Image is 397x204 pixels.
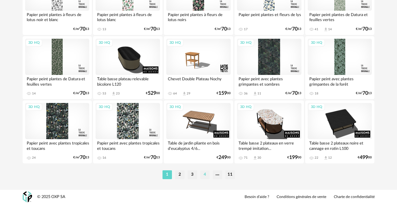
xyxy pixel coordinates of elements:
div: 53 [102,92,106,95]
div: 29 [187,92,190,95]
div: Papier peint plantes de Datura et feuilles vertes [308,11,372,23]
div: 13 [102,27,106,31]
a: 3D HQ Papier peint avec plantes tropicales et toucans 16 €/m²7013 [93,100,163,163]
span: 499 [360,156,368,160]
div: Chevet Double Plateau Nochy [166,75,231,88]
div: 3D HQ [308,39,325,47]
span: 70 [151,156,156,160]
a: 3D HQ Papier peint avec plantes grimpantes de la forêt 18 €/m²7013 [305,36,375,99]
div: 14 [32,92,36,95]
a: Charte de confidentialité [334,195,375,200]
div: Papier peint plantes et fleurs de lys [237,11,301,23]
div: €/m² 13 [356,91,372,95]
div: €/m² 13 [285,27,301,31]
div: Papier peint plantes de Datura et feuilles vertes [25,75,90,88]
div: 12 [328,156,332,160]
a: 3D HQ Table basse 2 plateaux noire et cannage en rotin L100 22 Download icon 12 €49900 [305,100,375,163]
div: © 2025 OXP SA [37,194,65,200]
div: Table basse 2 plateaux en verre trempé imitation... [237,139,301,152]
span: 70 [151,27,156,31]
span: Download icon [182,91,187,96]
div: 17 [244,27,248,31]
div: 16 [102,156,106,160]
div: Papier peint plantes à fleurs de lotus blanc [96,11,160,23]
div: €/m² 13 [73,27,89,31]
a: 3D HQ Chevet Double Plateau Nochy 64 Download icon 29 €15900 [164,36,233,99]
li: 4 [200,170,210,179]
a: Besoin d'aide ? [245,195,269,200]
div: 3D HQ [237,39,254,47]
div: €/m² 13 [285,91,301,95]
span: 70 [362,27,368,31]
div: 3D HQ [237,103,254,111]
a: Conditions générales de vente [277,195,326,200]
div: € 00 [217,156,231,160]
div: € 00 [217,91,231,95]
li: 2 [175,170,185,179]
li: 1 [163,170,172,179]
div: € 00 [146,91,160,95]
a: 3D HQ Papier peint avec plantes grimpantes et sombres 36 Download icon 11 €/m²7013 [234,36,304,99]
div: 3D HQ [167,103,184,111]
div: 23 [116,92,120,95]
div: 3D HQ [167,39,184,47]
a: 3D HQ Table de jardin pliante en bois d'eucalyptus 4/6... €24900 [164,100,233,163]
div: Papier peint avec plantes grimpantes et sombres [237,75,301,88]
div: 18 [315,92,318,95]
span: Download icon [111,91,116,96]
div: 3D HQ [96,103,113,111]
span: Download icon [323,156,328,160]
div: 14 [328,27,332,31]
div: Table de jardin pliante en bois d'eucalyptus 4/6... [166,139,231,152]
span: Download icon [253,156,257,160]
span: Download icon [253,91,257,96]
span: 70 [80,91,85,95]
li: 3 [188,170,197,179]
div: 3D HQ [96,39,113,47]
div: € 00 [287,156,301,160]
div: Papier peint avec plantes tropicales et toucans [96,139,160,152]
span: 199 [289,156,298,160]
span: 159 [218,91,227,95]
div: 3D HQ [25,39,42,47]
div: 64 [173,92,177,95]
div: Papier peint avec plantes tropicales et toucans [25,139,90,152]
span: 70 [362,91,368,95]
span: 70 [292,27,298,31]
div: €/m² 13 [144,27,160,31]
div: Table basse 2 plateaux noire et cannage en rotin L100 [308,139,372,152]
div: Papier peint avec plantes grimpantes de la forêt [308,75,372,88]
a: 3D HQ Papier peint plantes de Datura et feuilles vertes 14 €/m²7013 [23,36,92,99]
div: 3D HQ [25,103,42,111]
img: OXP [23,191,32,202]
a: 3D HQ Table basse plateau relevable bicolore L120 53 Download icon 23 €52900 [93,36,163,99]
a: 3D HQ Papier peint avec plantes tropicales et toucans 24 €/m²7013 [23,100,92,163]
a: 3D HQ Table basse 2 plateaux en verre trempé imitation... 71 Download icon 30 €19900 [234,100,304,163]
div: €/m² 13 [73,91,89,95]
span: 70 [80,156,85,160]
div: 24 [32,156,36,160]
span: 70 [292,91,298,95]
div: 71 [244,156,248,160]
div: 11 [257,92,261,95]
span: 529 [148,91,156,95]
div: 22 [315,156,318,160]
span: 70 [221,27,227,31]
div: 3D HQ [308,103,325,111]
div: €/m² 13 [144,156,160,160]
div: 30 [257,156,261,160]
div: €/m² 13 [73,156,89,160]
div: €/m² 13 [356,27,372,31]
span: 249 [218,156,227,160]
span: Download icon [323,27,328,32]
div: 41 [315,27,318,31]
li: 11 [225,170,235,179]
div: Papier peint plantes à fleurs de lotus noir et blanc [25,11,90,23]
div: € 00 [358,156,372,160]
div: Table basse plateau relevable bicolore L120 [96,75,160,88]
div: 36 [244,92,248,95]
span: 70 [80,27,85,31]
div: Papier peint plantes à fleurs de lotus noirs [166,11,231,23]
div: €/m² 13 [215,27,231,31]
